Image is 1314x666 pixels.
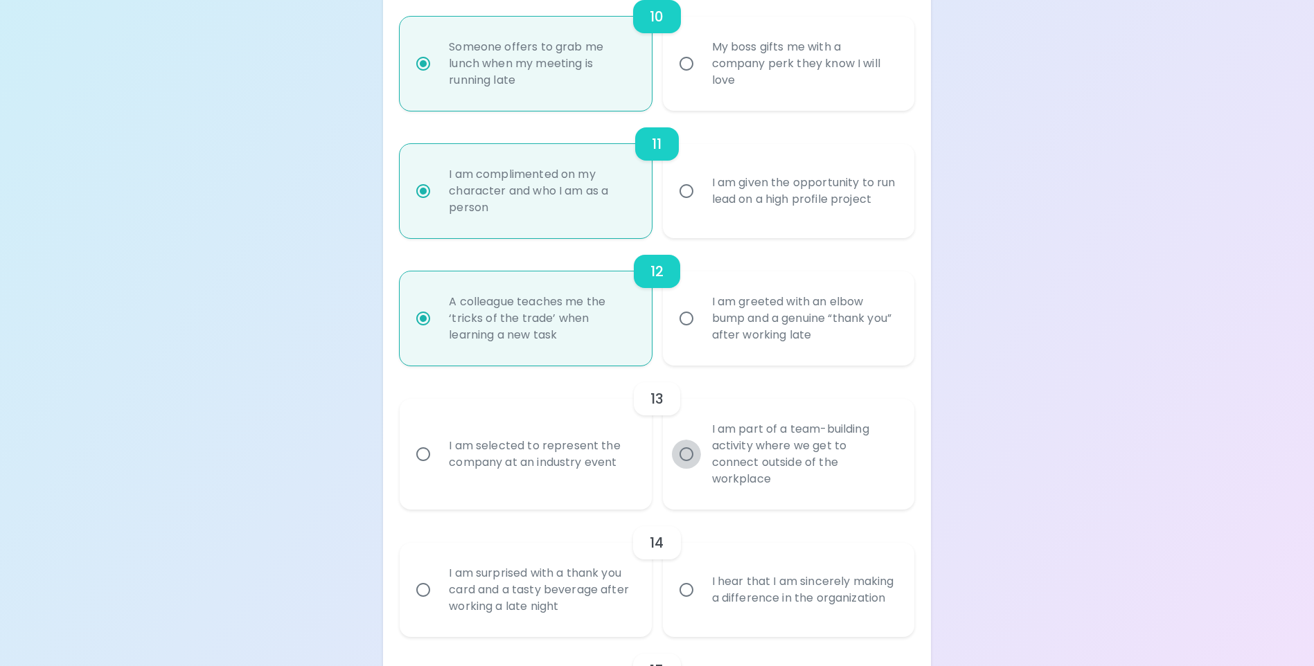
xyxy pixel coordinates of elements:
div: choice-group-check [400,366,914,510]
h6: 10 [650,6,664,28]
h6: 13 [650,388,664,410]
div: A colleague teaches me the ‘tricks of the trade’ when learning a new task [438,277,643,360]
div: I am given the opportunity to run lead on a high profile project [701,158,907,224]
div: choice-group-check [400,238,914,366]
h6: 11 [652,133,662,155]
div: My boss gifts me with a company perk they know I will love [701,22,907,105]
div: choice-group-check [400,510,914,637]
h6: 12 [650,260,664,282]
div: I am surprised with a thank you card and a tasty beverage after working a late night [438,548,643,631]
div: I am greeted with an elbow bump and a genuine “thank you” after working late [701,277,907,360]
div: I hear that I am sincerely making a difference in the organization [701,557,907,623]
div: Someone offers to grab me lunch when my meeting is running late [438,22,643,105]
div: choice-group-check [400,111,914,238]
div: I am complimented on my character and who I am as a person [438,150,643,233]
div: I am selected to represent the company at an industry event [438,421,643,487]
h6: 14 [650,532,664,554]
div: I am part of a team-building activity where we get to connect outside of the workplace [701,404,907,504]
